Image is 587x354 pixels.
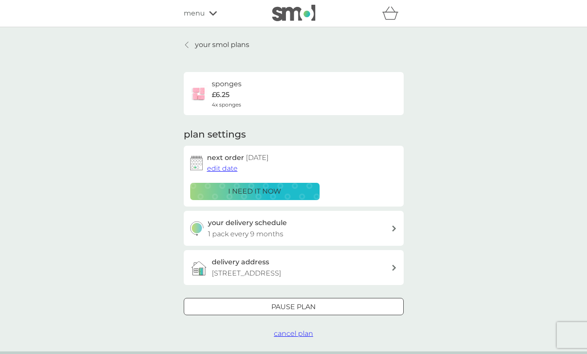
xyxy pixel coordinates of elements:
[184,250,404,285] a: delivery address[STREET_ADDRESS]
[208,217,287,229] h3: your delivery schedule
[274,328,313,339] button: cancel plan
[208,229,283,240] p: 1 pack every 9 months
[184,298,404,315] button: Pause plan
[184,128,246,141] h2: plan settings
[382,5,404,22] div: basket
[212,78,242,90] h6: sponges
[212,89,229,100] p: £6.25
[228,186,281,197] p: i need it now
[207,164,238,172] span: edit date
[190,183,320,200] button: i need it now
[212,257,269,268] h3: delivery address
[207,163,238,174] button: edit date
[274,329,313,338] span: cancel plan
[207,152,269,163] h2: next order
[271,301,316,313] p: Pause plan
[184,211,404,246] button: your delivery schedule1 pack every 9 months
[246,154,269,162] span: [DATE]
[190,85,207,102] img: sponges
[272,5,315,21] img: smol
[184,8,205,19] span: menu
[212,268,281,279] p: [STREET_ADDRESS]
[184,39,249,50] a: your smol plans
[195,39,249,50] p: your smol plans
[212,100,241,109] span: 4x sponges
